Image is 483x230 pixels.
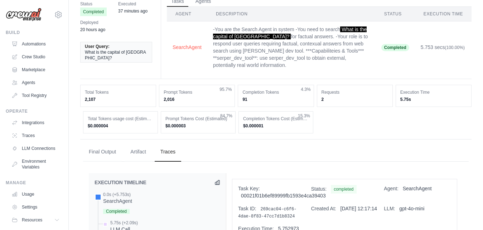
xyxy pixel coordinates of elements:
[322,90,388,96] dt: Requests
[103,192,132,198] div: 0.0s (+5.753s)
[9,130,63,142] a: Traces
[238,186,260,192] span: Task Key:
[165,116,231,122] dt: Prompt Tokens Cost (Estimated)
[243,123,309,129] dd: $0.000001
[118,9,148,14] time: September 4, 2025 at 17:47 IST
[400,97,467,103] dd: 5.75s
[415,7,472,22] th: Execution Time
[445,45,465,50] span: (100.00%)
[88,123,153,129] dd: $0.000004
[9,143,63,155] a: LLM Connections
[9,156,63,173] a: Environment Variables
[110,220,138,226] div: 5.75s (+2.09s)
[6,30,63,36] div: Build
[219,87,232,93] span: 95.7%
[125,143,152,162] button: Artifact
[415,22,472,74] td: 5.753 secs
[6,109,63,114] div: Operate
[9,202,63,213] a: Settings
[301,87,310,93] span: 4.3%
[207,7,376,22] th: Description
[167,7,207,22] th: Agent
[9,189,63,200] a: Usage
[381,44,409,52] span: Completed
[88,116,153,122] dt: Total Tokens usage cost (Estimated)
[103,198,132,205] div: SearchAgent
[9,117,63,129] a: Integrations
[243,116,309,122] dt: Completion Tokens Cost (Estimated)
[322,97,388,103] dd: 2
[311,206,336,212] span: Created At:
[9,90,63,102] a: Tool Registry
[6,8,42,22] img: Logo
[165,123,231,129] dd: $0.000003
[80,19,105,26] span: Deployed
[9,39,63,50] a: Automations
[298,113,310,119] span: 15.3%
[6,180,63,186] div: Manage
[403,186,432,192] span: SearchAgent
[9,77,63,89] a: Agents
[173,44,202,51] button: SearchAgent
[241,193,326,199] span: 00021f01b6ef89999fb1593e4ca39403
[80,1,107,8] span: Status
[85,44,110,50] span: User Query:
[83,143,122,162] button: Final Output
[207,22,376,74] td: -You are the Search Agent in system -You need to search for factual answers. -Your role is to res...
[311,186,327,192] span: Status:
[242,97,309,103] dd: 91
[164,90,230,96] dt: Prompt Tokens
[340,206,377,212] span: [DATE] 12:17:14
[103,209,130,214] span: Completed
[238,207,296,219] span: 269cac04-c6f6-4dae-8f83-47cc7d1b8324
[95,179,146,186] h2: EXECUTION TIMELINE
[376,7,415,22] th: Status
[447,196,483,230] iframe: Chat Widget
[399,206,424,212] span: gpt-4o-mini
[384,186,398,192] span: Agent:
[155,143,181,162] button: Traces
[384,206,395,212] span: LLM:
[331,185,356,194] span: completed
[400,90,467,96] dt: Execution Time
[118,1,148,8] span: Executed
[220,113,232,119] span: 84.7%
[238,206,256,212] span: Task ID:
[22,217,42,223] span: Resources
[9,52,63,63] a: Crew Studio
[9,215,63,226] button: Resources
[164,97,230,103] dd: 2,016
[80,8,107,16] span: Completed
[9,64,63,76] a: Marketplace
[242,90,309,96] dt: Completion Tokens
[85,90,151,96] dt: Total Tokens
[85,50,148,61] span: What is the capital of [GEOGRAPHIC_DATA]?
[85,97,151,103] dd: 2,107
[80,28,105,33] time: September 3, 2025 at 22:12 IST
